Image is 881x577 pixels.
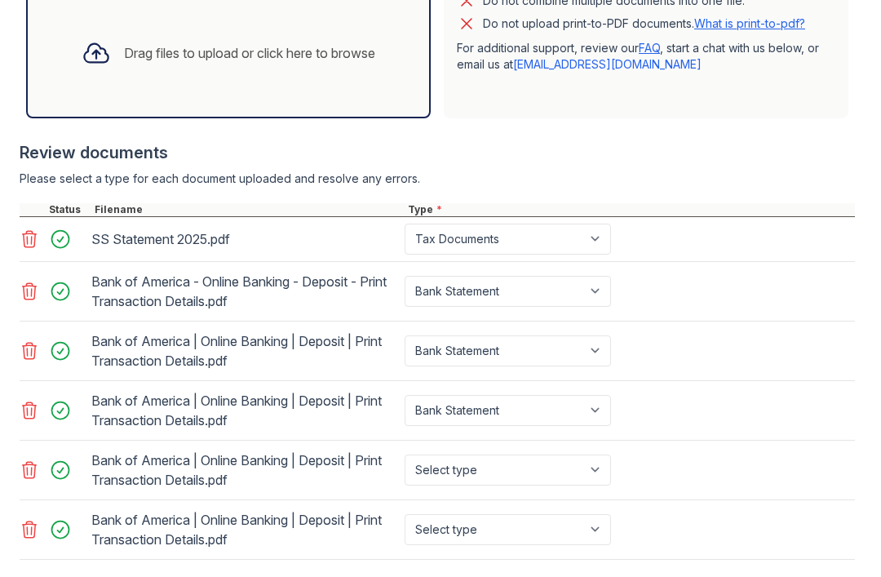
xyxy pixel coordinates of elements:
div: Type [405,203,855,216]
div: Please select a type for each document uploaded and resolve any errors. [20,171,855,187]
a: [EMAIL_ADDRESS][DOMAIN_NAME] [513,57,702,71]
div: Bank of America | Online Banking | Deposit | Print Transaction Details.pdf [91,328,398,374]
a: FAQ [639,41,660,55]
div: Review documents [20,141,855,164]
div: SS Statement 2025.pdf [91,226,398,252]
div: Bank of America - Online Banking - Deposit - Print Transaction Details.pdf [91,269,398,314]
p: Do not upload print-to-PDF documents. [483,16,805,32]
a: What is print-to-pdf? [694,16,805,30]
div: Bank of America | Online Banking | Deposit | Print Transaction Details.pdf [91,507,398,553]
div: Bank of America | Online Banking | Deposit | Print Transaction Details.pdf [91,447,398,493]
div: Status [46,203,91,216]
p: For additional support, review our , start a chat with us below, or email us at [457,40,835,73]
div: Filename [91,203,405,216]
div: Drag files to upload or click here to browse [124,43,375,63]
div: Bank of America | Online Banking | Deposit | Print Transaction Details.pdf [91,388,398,433]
